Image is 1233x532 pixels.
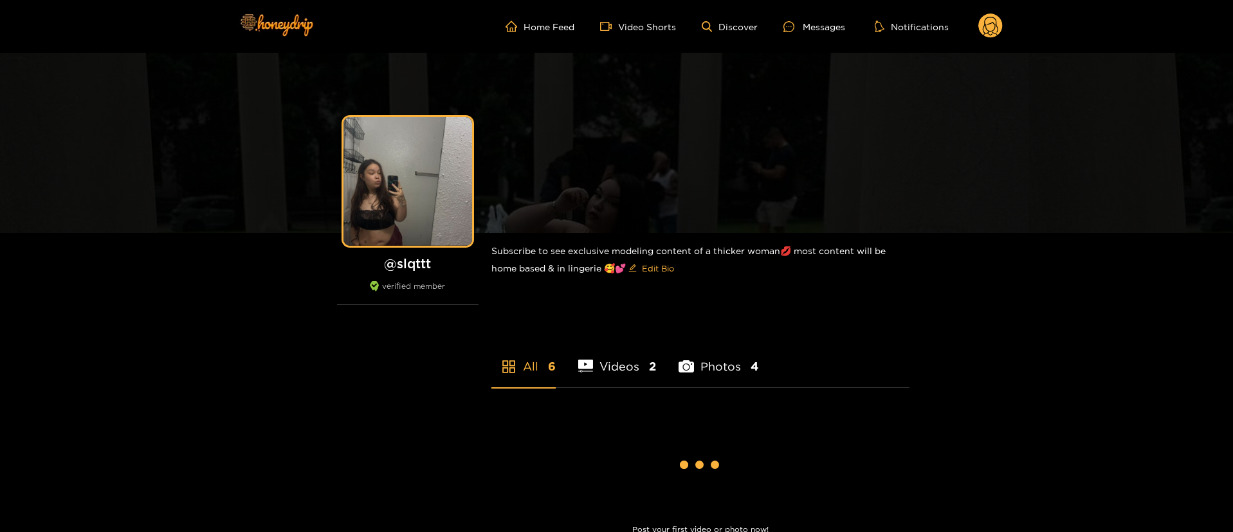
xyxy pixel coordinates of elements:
[600,21,676,32] a: Video Shorts
[506,21,574,32] a: Home Feed
[337,255,479,271] h1: @ slqttt
[871,20,953,33] button: Notifications
[649,358,656,374] span: 2
[679,329,758,387] li: Photos
[506,21,524,32] span: home
[578,329,657,387] li: Videos
[642,262,674,275] span: Edit Bio
[491,233,909,289] div: Subscribe to see exclusive modeling content of a thicker woman💋 most content will be home based &...
[626,258,677,279] button: editEdit Bio
[337,281,479,305] div: verified member
[783,19,845,34] div: Messages
[600,21,618,32] span: video-camera
[501,359,516,374] span: appstore
[548,358,556,374] span: 6
[491,329,556,387] li: All
[751,358,758,374] span: 4
[702,21,758,32] a: Discover
[628,264,637,273] span: edit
